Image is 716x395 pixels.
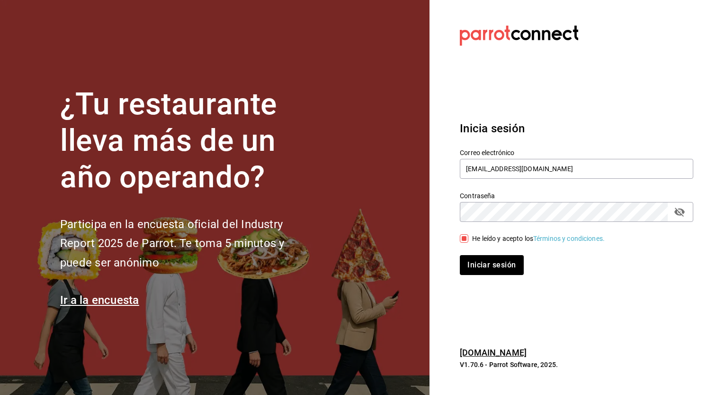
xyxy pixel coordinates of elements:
a: Ir a la encuesta [60,294,139,307]
button: Iniciar sesión [460,255,523,275]
div: He leído y acepto los [472,234,605,244]
h1: ¿Tu restaurante lleva más de un año operando? [60,86,316,195]
input: Ingresa tu correo electrónico [460,159,693,179]
label: Correo electrónico [460,149,693,156]
h2: Participa en la encuesta oficial del Industry Report 2025 de Parrot. Te toma 5 minutos y puede se... [60,215,316,273]
button: passwordField [671,204,688,220]
h3: Inicia sesión [460,120,693,137]
label: Contraseña [460,193,693,199]
p: V1.70.6 - Parrot Software, 2025. [460,360,693,369]
a: [DOMAIN_NAME] [460,348,527,358]
a: Términos y condiciones. [533,235,605,242]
